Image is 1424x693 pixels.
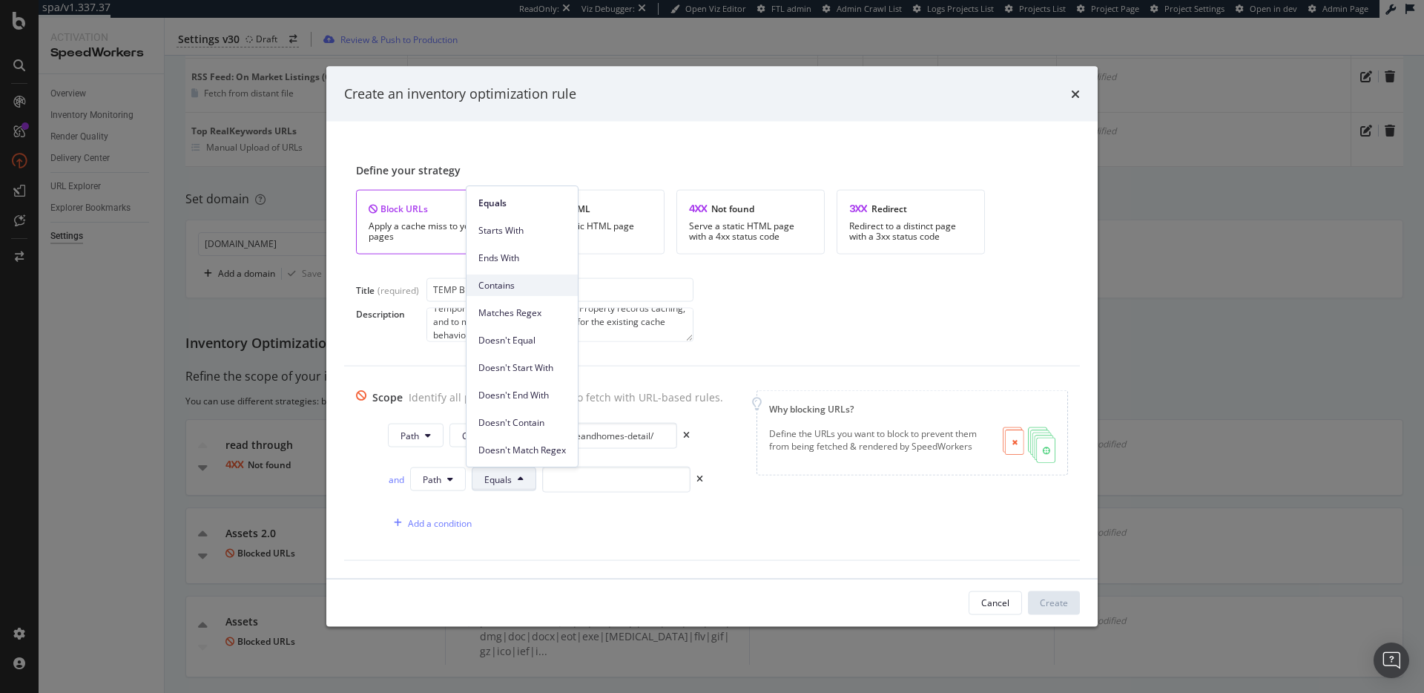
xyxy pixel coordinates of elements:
textarea: Temporary block to make room for Property records caching, and to maintain advanced settings for ... [426,307,693,341]
div: Block URLs [369,202,492,214]
div: Redirect to a distinct page with a 3xx status code [849,220,972,241]
span: Contains [478,279,566,292]
div: (required) [378,283,419,296]
img: BcZuvvtF.png [1003,427,1055,463]
span: Doesn't End With [478,389,566,402]
div: and [388,473,404,485]
div: Description [356,307,426,320]
span: Path [423,473,441,485]
span: Starts With [478,224,566,237]
span: Doesn't Equal [478,334,566,347]
div: Scope [372,390,403,404]
div: Define your strategy [356,162,1068,177]
div: Serve a static HTML page [529,220,652,231]
button: Path [388,424,444,447]
button: Add a condition [388,511,472,535]
span: Ends With [478,252,566,265]
span: Equals [484,473,512,485]
div: modal [326,67,1098,627]
span: Matches Regex [478,306,566,320]
div: Add a condition [408,516,472,529]
button: Cancel [969,591,1022,614]
button: Equals [472,467,536,491]
div: Static HTML [529,202,652,214]
div: times [1071,85,1080,104]
div: times [683,431,690,440]
div: Open Intercom Messenger [1374,643,1409,678]
span: Contains [462,429,498,441]
div: Apply a cache miss to your pages [369,220,492,241]
span: Equals [478,197,566,210]
div: Create [1040,597,1068,609]
div: Cancel [981,597,1009,609]
div: Not found [689,202,812,214]
span: Doesn't Start With [478,361,566,375]
span: Path [400,429,419,441]
span: Doesn't Contain [478,416,566,430]
div: Define the URLs you want to block to prevent them from being fetched & rendered by SpeedWorkers [769,427,991,463]
div: Redirect [849,202,972,214]
button: Path [410,467,466,491]
div: Title [356,283,375,296]
div: Serve a static HTML page with a 4xx status code [689,220,812,241]
div: times [696,475,703,484]
div: Create an inventory optimization rule [344,85,576,104]
button: Contains [449,424,523,447]
button: Create [1028,591,1080,614]
span: Doesn't Match Regex [478,444,566,457]
div: Why blocking URLs? [769,402,1055,415]
div: Identify all pages you don't want to fetch with URL-based rules. [409,390,723,404]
